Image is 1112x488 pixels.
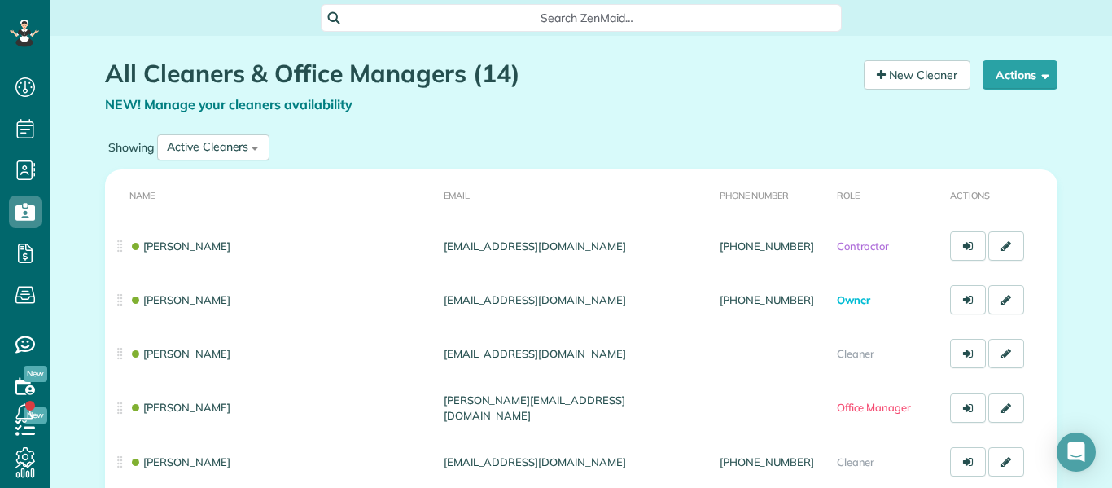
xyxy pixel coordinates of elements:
th: Email [437,169,713,219]
a: NEW! Manage your cleaners availability [105,96,352,112]
button: Actions [983,60,1057,90]
th: Actions [943,169,1057,219]
td: [EMAIL_ADDRESS][DOMAIN_NAME] [437,219,713,273]
a: [PERSON_NAME] [129,293,230,306]
a: [PHONE_NUMBER] [720,240,814,253]
div: Open Intercom Messenger [1057,433,1096,472]
label: Showing [105,139,157,156]
th: Phone number [713,169,830,219]
a: [PERSON_NAME] [129,240,230,253]
td: [EMAIL_ADDRESS][DOMAIN_NAME] [437,327,713,380]
span: Office Manager [837,401,911,414]
a: [PHONE_NUMBER] [720,293,814,306]
h1: All Cleaners & Office Managers (14) [105,60,852,87]
a: [PERSON_NAME] [129,347,230,360]
td: [EMAIL_ADDRESS][DOMAIN_NAME] [437,273,713,327]
th: Name [105,169,437,219]
div: Active Cleaners [167,138,248,156]
a: [PERSON_NAME] [129,455,230,468]
span: Owner [837,293,870,306]
span: Contractor [837,240,890,253]
span: New [24,366,47,382]
a: [PERSON_NAME] [129,401,230,414]
span: Cleaner [837,455,875,468]
th: Role [830,169,944,219]
td: [PERSON_NAME][EMAIL_ADDRESS][DOMAIN_NAME] [437,380,713,435]
a: [PHONE_NUMBER] [720,455,814,468]
span: Cleaner [837,347,875,360]
a: New Cleaner [864,60,970,90]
